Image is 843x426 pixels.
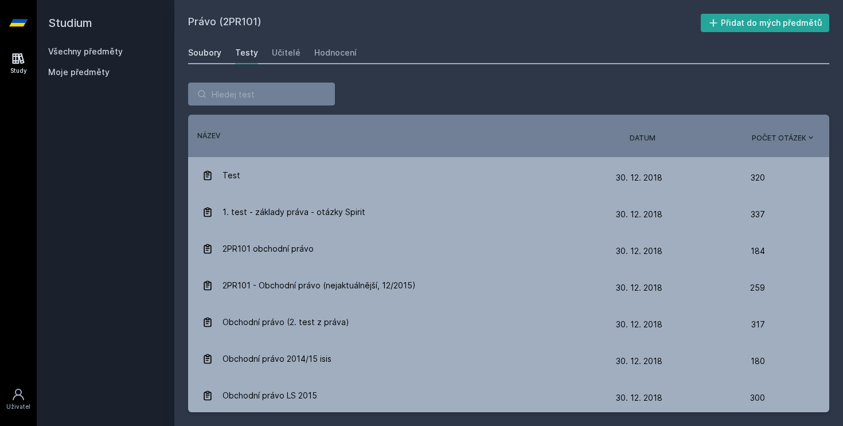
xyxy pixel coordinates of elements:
a: Všechny předměty [48,46,123,56]
a: Hodnocení [314,41,357,64]
a: 2PR101 - Obchodní právo (nejaktuálnější, 12/2015) 30. 12. 2018 259 [188,267,829,304]
div: Soubory [188,47,221,58]
span: Obchodní právo LS 2015 [223,384,317,407]
a: Obchodní právo LS 2015 30. 12. 2018 300 [188,377,829,414]
a: Obchodní právo (2. test z práva) 30. 12. 2018 317 [188,304,829,341]
a: Study [2,46,34,81]
a: Soubory [188,41,221,64]
span: 180 [751,350,765,373]
span: 317 [751,313,765,336]
span: 300 [750,386,765,409]
div: Testy [235,47,258,58]
a: Obchodní právo 2014/15 isis 30. 12. 2018 180 [188,341,829,377]
a: 2PR101 obchodní právo 30. 12. 2018 184 [188,230,829,267]
button: Přidat do mých předmětů [701,14,830,32]
div: Uživatel [6,402,30,411]
div: Study [10,67,27,75]
a: Učitelé [272,41,300,64]
button: Název [197,131,220,141]
span: 30. 12. 2018 [616,283,662,292]
a: 1. test - základy práva - otázky Spirit 30. 12. 2018 337 [188,194,829,230]
span: 320 [751,166,765,189]
span: 184 [751,240,765,263]
span: 259 [750,276,765,299]
span: 30. 12. 2018 [616,319,662,329]
span: 1. test - základy práva - otázky Spirit [223,201,365,224]
div: Učitelé [272,47,300,58]
span: 2PR101 - Obchodní právo (nejaktuálnější, 12/2015) [223,274,416,297]
span: 2PR101 obchodní právo [223,237,314,260]
button: Počet otázek [752,133,815,143]
span: Obchodní právo (2. test z práva) [223,311,349,334]
button: Datum [630,133,655,143]
h2: Právo (2PR101) [188,14,701,32]
span: 30. 12. 2018 [616,246,662,256]
span: 30. 12. 2018 [616,393,662,402]
span: 30. 12. 2018 [616,209,662,219]
input: Hledej test [188,83,335,105]
a: Test 30. 12. 2018 320 [188,157,829,194]
span: Test [223,164,240,187]
span: Moje předměty [48,67,110,78]
div: Hodnocení [314,47,357,58]
span: 337 [751,203,765,226]
span: 30. 12. 2018 [616,356,662,366]
a: Testy [235,41,258,64]
span: Obchodní právo 2014/15 isis [223,347,331,370]
span: 30. 12. 2018 [616,173,662,182]
a: Uživatel [2,382,34,417]
span: Počet otázek [752,133,806,143]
